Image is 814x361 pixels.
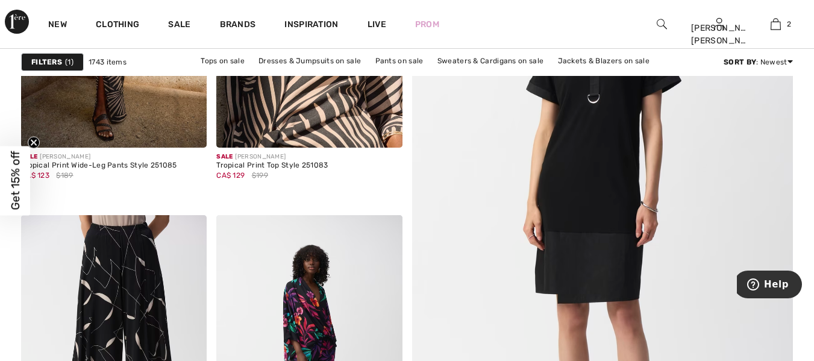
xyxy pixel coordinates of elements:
a: Sale [168,19,190,32]
span: Inspiration [284,19,338,32]
img: My Bag [771,17,781,31]
span: 1743 items [89,57,127,67]
a: Pants on sale [369,53,430,69]
a: New [48,19,67,32]
div: [PERSON_NAME] [21,152,177,162]
strong: Filters [31,57,62,67]
div: [PERSON_NAME] [PERSON_NAME] [691,22,747,47]
span: Sale [216,153,233,160]
a: Clothing [96,19,139,32]
iframe: Opens a widget where you can find more information [737,271,802,301]
div: Tropical Print Wide-Leg Pants Style 251085 [21,162,177,170]
div: Tropical Print Top Style 251083 [216,162,328,170]
div: : Newest [724,57,793,67]
a: Skirts on sale [355,69,415,84]
span: 2 [787,19,791,30]
img: My Info [714,17,724,31]
span: CA$ 123 [21,171,49,180]
span: $189 [56,170,73,181]
a: 2 [748,17,804,31]
span: Get 15% off [8,151,22,210]
a: Sweaters & Cardigans on sale [431,53,549,69]
span: $199 [252,170,268,181]
span: CA$ 129 [216,171,245,180]
img: search the website [657,17,667,31]
a: Jackets & Blazers on sale [552,53,656,69]
a: Sign In [714,18,724,30]
button: Close teaser [28,136,40,148]
a: Outerwear on sale [417,69,495,84]
strong: Sort By [724,58,756,66]
a: Brands [220,19,256,32]
img: 1ère Avenue [5,10,29,34]
a: Live [368,18,386,31]
span: 1 [65,57,74,67]
a: Tops on sale [195,53,251,69]
a: Dresses & Jumpsuits on sale [252,53,367,69]
a: Prom [415,18,439,31]
div: [PERSON_NAME] [216,152,328,162]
